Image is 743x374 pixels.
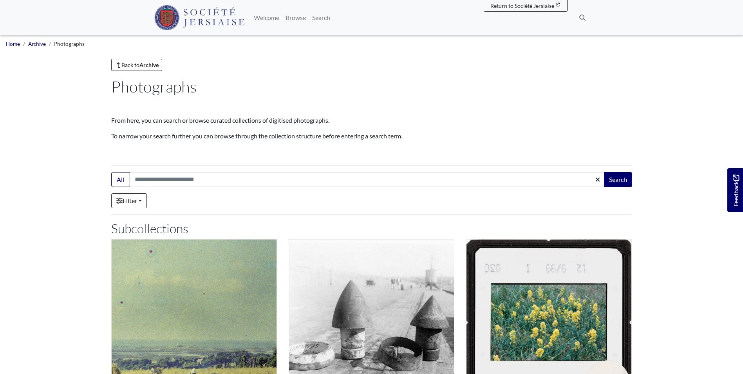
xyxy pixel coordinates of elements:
img: Société Jersiaise [154,5,245,30]
a: Browse [282,10,309,25]
button: Search [604,172,632,187]
span: Feedback [731,175,741,207]
a: Back toArchive [111,59,163,71]
h1: Photographs [111,77,632,96]
strong: Archive [139,62,159,68]
a: Filter [111,193,147,208]
a: Archive [28,41,46,47]
p: From here, you can search or browse curated collections of digitised photographs. [111,116,632,125]
p: To narrow your search further you can browse through the collection structure before entering a s... [111,131,632,141]
span: Photographs [54,41,85,47]
a: Search [309,10,333,25]
a: Société Jersiaise logo [154,3,245,32]
span: Return to Société Jersiaise [490,2,554,9]
a: Home [6,41,20,47]
button: All [111,172,130,187]
a: Welcome [251,10,282,25]
input: Search this collection... [130,172,605,187]
h2: Subcollections [111,221,632,236]
a: Would you like to provide feedback? [727,168,743,212]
